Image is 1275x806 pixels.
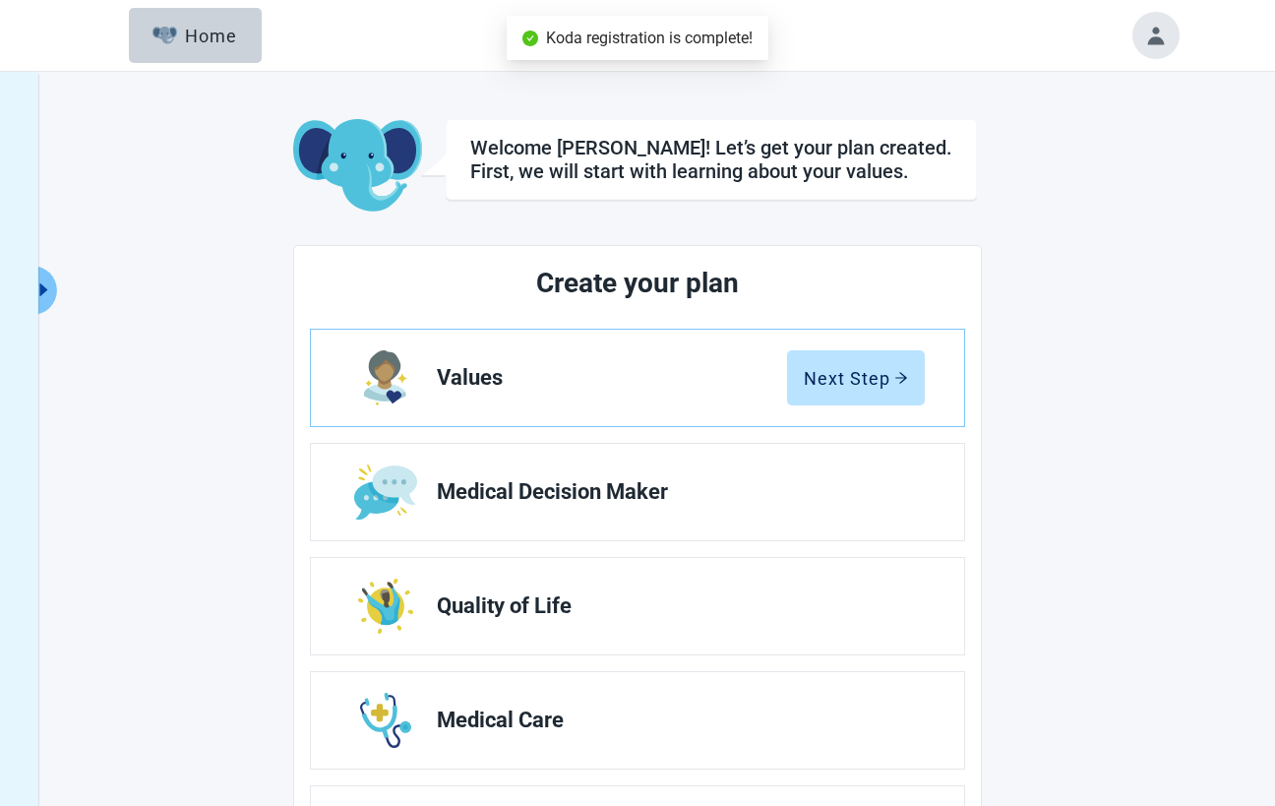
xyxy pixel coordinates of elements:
[311,558,964,654] a: Edit Quality of Life section
[546,29,753,47] span: Koda registration is complete!
[437,480,909,504] span: Medical Decision Maker
[437,709,909,732] span: Medical Care
[311,330,964,426] a: Edit Values section
[129,8,262,63] button: ElephantHome
[470,136,952,183] div: Welcome [PERSON_NAME]! Let’s get your plan created. First, we will start with learning about your...
[437,594,909,618] span: Quality of Life
[32,266,57,315] button: Expand menu
[34,280,53,299] span: caret-right
[787,350,925,405] button: Next Steparrow-right
[437,366,787,390] span: Values
[293,119,422,214] img: Koda Elephant
[152,26,237,45] div: Home
[384,262,891,305] h2: Create your plan
[894,371,908,385] span: arrow-right
[804,368,908,388] div: Next Step
[311,444,964,540] a: Edit Medical Decision Maker section
[1132,12,1180,59] button: Toggle account menu
[311,672,964,769] a: Edit Medical Care section
[522,31,538,46] span: check-circle
[152,27,177,44] img: Elephant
